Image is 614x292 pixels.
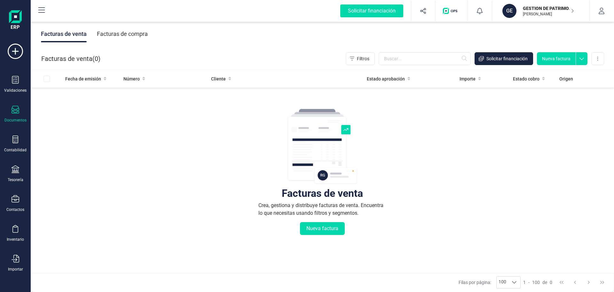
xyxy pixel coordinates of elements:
div: Inventario [7,237,24,242]
img: Logo de OPS [443,8,460,14]
div: Contactos [6,207,24,212]
span: 0 [95,54,98,63]
div: Facturas de venta ( ) [41,52,100,65]
span: 0 [550,279,552,286]
div: Tesorería [8,177,23,182]
p: [PERSON_NAME] [523,12,574,17]
div: Documentos [4,118,27,123]
span: Estado aprobación [367,76,405,82]
span: Filtros [357,55,369,62]
span: Importe [460,76,476,82]
button: Next Page [583,276,595,288]
img: img-empty-table.svg [287,108,358,185]
div: Facturas de venta [41,26,87,42]
div: Facturas de venta [282,190,363,196]
div: - [523,279,552,286]
span: Origen [559,76,573,82]
div: Validaciones [4,88,27,93]
div: Filas por página: [459,276,521,288]
button: Nueva factura [300,222,345,235]
button: Previous Page [569,276,581,288]
span: Estado cobro [513,76,539,82]
span: 1 [523,279,526,286]
span: Fecha de emisión [65,76,101,82]
button: Last Page [596,276,608,288]
button: GEGESTION DE PATRIMONIOS MOBILIARIOS SOCIEDAD DE VALORES SA[PERSON_NAME] [500,1,582,21]
img: Logo Finanedi [9,10,22,31]
div: Importar [8,267,23,272]
span: 100 [497,277,508,288]
button: First Page [555,276,568,288]
button: Solicitar financiación [333,1,411,21]
button: Filtros [346,52,375,65]
span: Número [123,76,140,82]
div: Crea, gestiona y distribuye facturas de venta. Encuentra lo que necesitas usando filtros y segmen... [258,202,386,217]
div: Contabilidad [4,147,27,153]
button: Logo de OPS [439,1,464,21]
input: Buscar... [379,52,471,65]
button: Nueva factura [537,52,576,65]
div: Solicitar financiación [340,4,403,17]
div: GE [502,4,516,18]
span: Cliente [211,76,226,82]
div: Facturas de compra [97,26,148,42]
button: Solicitar financiación [475,52,533,65]
span: 100 [532,279,540,286]
span: Solicitar financiación [486,55,528,62]
p: GESTION DE PATRIMONIOS MOBILIARIOS SOCIEDAD DE VALORES SA [523,5,574,12]
span: de [542,279,547,286]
